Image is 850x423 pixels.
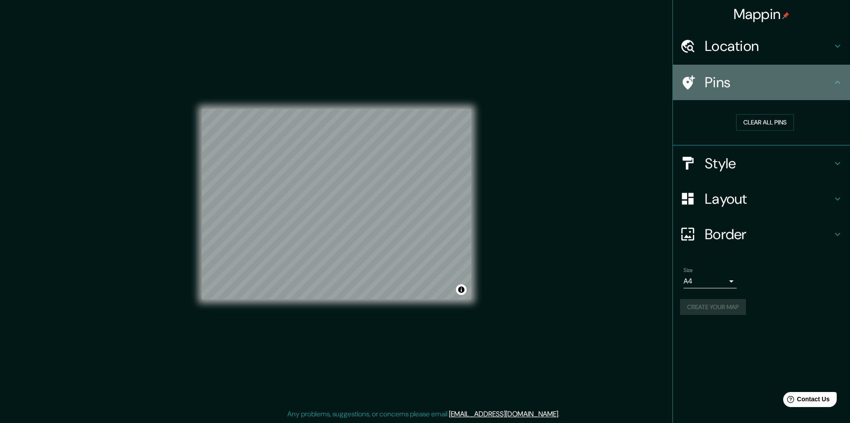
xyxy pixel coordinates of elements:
[560,409,561,419] div: .
[673,28,850,64] div: Location
[771,388,840,413] iframe: Help widget launcher
[561,409,563,419] div: .
[705,190,832,208] h4: Layout
[736,114,794,131] button: Clear all pins
[673,146,850,181] div: Style
[456,284,467,295] button: Toggle attribution
[673,217,850,252] div: Border
[705,74,832,91] h4: Pins
[449,409,558,419] a: [EMAIL_ADDRESS][DOMAIN_NAME]
[287,409,560,419] p: Any problems, suggestions, or concerns please email .
[684,274,737,288] div: A4
[705,225,832,243] h4: Border
[684,266,693,274] label: Size
[673,181,850,217] div: Layout
[782,12,789,19] img: pin-icon.png
[705,155,832,172] h4: Style
[202,109,471,299] canvas: Map
[705,37,832,55] h4: Location
[673,65,850,100] div: Pins
[734,5,790,23] h4: Mappin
